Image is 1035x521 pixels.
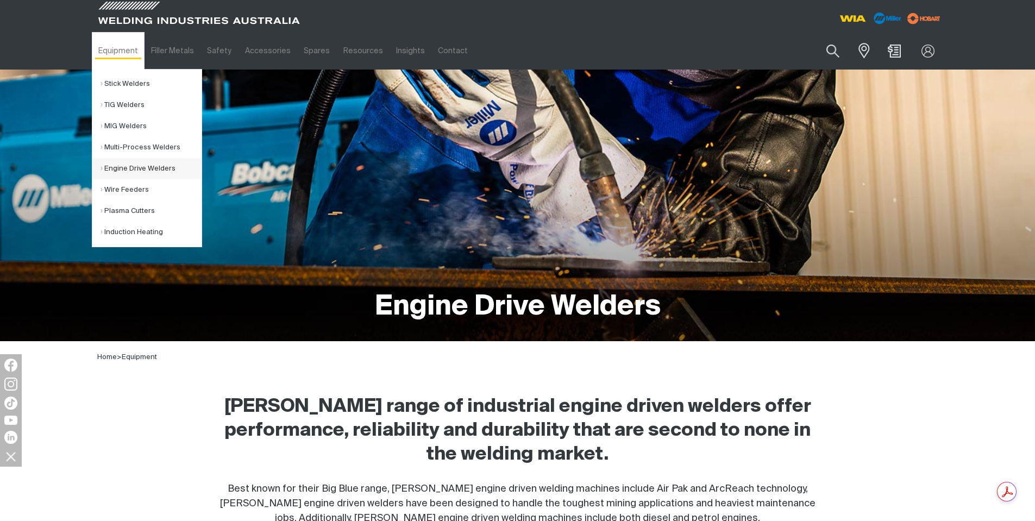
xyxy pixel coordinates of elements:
[336,32,389,70] a: Resources
[211,395,824,467] h2: [PERSON_NAME] range of industrial engine driven welders offer performance, reliability and durabi...
[200,32,238,70] a: Safety
[101,95,202,116] a: TIG Welders
[101,116,202,137] a: MIG Welders
[2,447,20,466] img: hide socials
[904,10,944,27] img: miller
[101,137,202,158] a: Multi-Process Welders
[101,158,202,179] a: Engine Drive Welders
[92,69,202,247] ul: Equipment Submenu
[297,32,336,70] a: Spares
[239,32,297,70] a: Accessories
[4,431,17,444] img: LinkedIn
[117,354,122,361] span: >
[814,38,851,64] button: Search products
[101,73,202,95] a: Stick Welders
[431,32,474,70] a: Contact
[801,38,851,64] input: Product name or item number...
[4,416,17,425] img: YouTube
[145,32,200,70] a: Filler Metals
[4,378,17,391] img: Instagram
[4,397,17,410] img: TikTok
[101,200,202,222] a: Plasma Cutters
[390,32,431,70] a: Insights
[375,290,661,325] h1: Engine Drive Welders
[122,354,157,361] a: Equipment
[4,359,17,372] img: Facebook
[97,354,117,361] a: Home
[886,45,903,58] a: Shopping cart (0 product(s))
[92,32,731,70] nav: Main
[101,179,202,200] a: Wire Feeders
[101,222,202,243] a: Induction Heating
[92,32,145,70] a: Equipment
